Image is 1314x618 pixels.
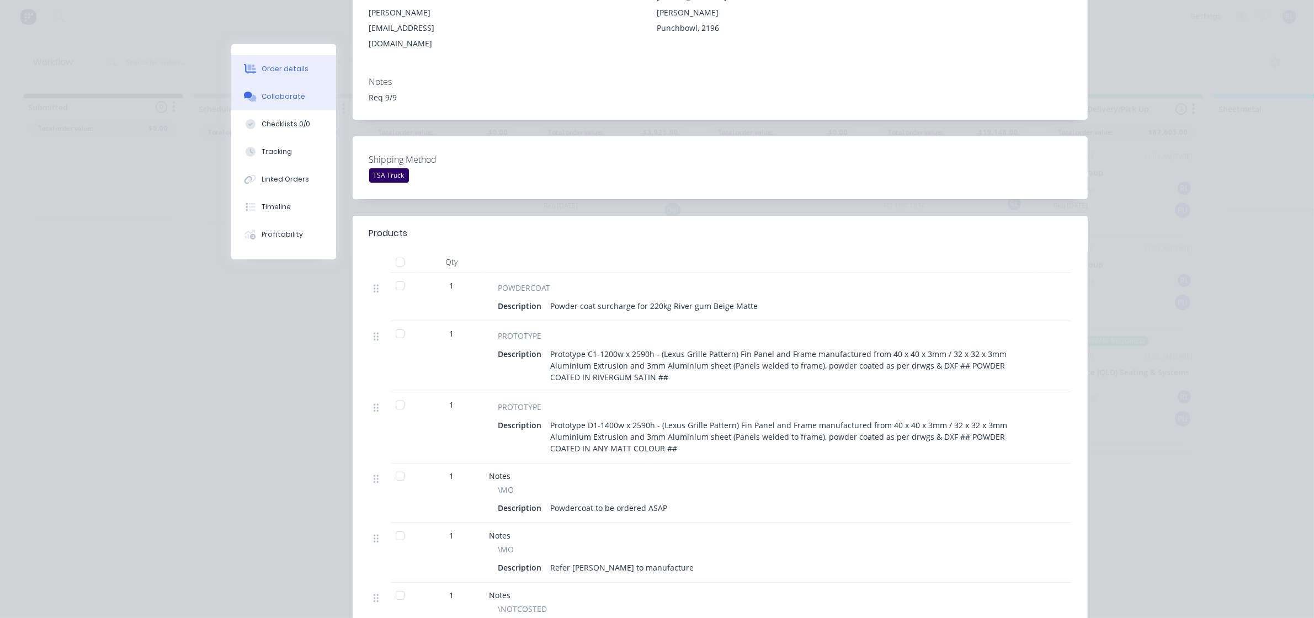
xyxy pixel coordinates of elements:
span: 1 [450,589,454,601]
span: 1 [450,399,454,411]
span: Notes [490,471,511,481]
div: [PERSON_NAME][EMAIL_ADDRESS][DOMAIN_NAME] [369,5,496,51]
div: Tracking [262,147,292,157]
div: Collaborate [262,92,305,102]
div: Description [498,417,546,433]
span: \NOTCOSTED [498,603,547,615]
button: Timeline [231,193,336,221]
button: Checklists 0/0 [231,110,336,138]
button: Order details [231,55,336,83]
span: 1 [450,470,454,482]
div: Checklists 0/0 [262,119,310,129]
label: Shipping Method [369,153,507,166]
span: PROTOTYPE [498,330,542,342]
span: Notes [490,590,511,600]
div: Prototype C1-1200w x 2590h - (Lexus Grille Pattern) Fin Panel and Frame manufactured from 40 x 40... [546,346,1024,385]
div: Qty [419,251,485,273]
span: 1 [450,280,454,291]
div: Description [498,560,546,576]
div: Description [498,298,546,314]
div: Products [369,227,408,240]
div: Prototype D1-1400w x 2590h - (Lexus Grille Pattern) Fin Panel and Frame manufactured from 40 x 40... [546,417,1024,456]
button: Profitability [231,221,336,248]
span: \MO [498,544,514,555]
div: Punchbowl, 2196 [657,20,783,36]
span: 1 [450,328,454,339]
div: Description [498,346,546,362]
span: POWDERCOAT [498,282,551,294]
button: Linked Orders [231,166,336,193]
span: Notes [490,530,511,541]
span: PROTOTYPE [498,401,542,413]
div: Linked Orders [262,174,309,184]
div: Req 9/9 [369,92,1071,103]
span: \MO [498,484,514,496]
div: Order details [262,64,308,74]
div: Powdercoat to be ordered ASAP [546,500,672,516]
div: Description [498,500,546,516]
div: Powder coat surcharge for 220kg River gum Beige Matte [546,298,763,314]
div: TSA Truck [369,168,409,183]
div: Timeline [262,202,291,212]
span: 1 [450,530,454,541]
div: Profitability [262,230,303,239]
div: Refer [PERSON_NAME] to manufacture [546,560,699,576]
button: Collaborate [231,83,336,110]
button: Tracking [231,138,336,166]
div: Notes [369,77,1071,87]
